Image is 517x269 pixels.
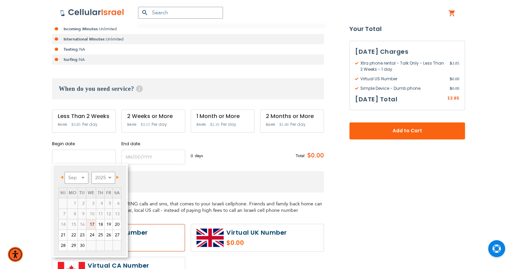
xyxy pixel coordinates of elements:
[96,230,104,240] a: 25
[127,122,136,127] span: $4.50
[447,96,450,102] span: $
[59,230,67,240] a: 21
[86,209,96,219] span: 10
[78,219,86,230] span: 16
[67,198,77,208] span: 1
[61,175,63,179] span: Prev
[450,60,452,66] span: $
[69,190,76,196] span: Monday
[52,150,116,164] input: MM/DD/YYYY
[65,172,88,184] select: Select month
[86,219,96,230] a: 17
[52,54,324,65] li: NA
[127,113,179,119] div: 2 Weeks or More
[67,209,77,219] span: 8
[113,219,121,230] a: 20
[105,198,113,208] span: 5
[52,44,324,54] li: NA
[8,247,23,262] div: Accessibility Menu
[196,113,249,119] div: 1 Month or More
[210,122,219,127] span: $2.10
[114,190,120,196] span: Saturday
[113,209,121,219] span: 13
[355,85,450,91] span: Simple Device - Dumb phone
[96,219,104,230] a: 18
[221,121,236,128] span: Per day
[86,230,96,240] a: 24
[67,219,77,230] span: 15
[52,24,324,34] li: Unlimited
[349,122,465,139] button: Add to Cart
[450,60,459,72] span: 3.85
[355,60,450,72] span: Xtra phone rental - Talk Only - Less Than 2 Weeks - 1 day
[450,76,459,82] span: 0.00
[82,121,98,128] span: Per day
[98,190,103,196] span: Thursday
[195,153,203,159] span: days
[290,121,306,128] span: Per day
[59,173,68,181] a: Prev
[86,198,96,208] span: 3
[91,172,115,184] select: Select year
[78,209,86,219] span: 9
[355,47,459,57] h3: [DATE] Charges
[121,141,185,147] label: End date
[78,230,86,240] a: 23
[355,94,397,104] h3: [DATE] Total
[136,85,143,92] span: Help
[64,57,79,62] strong: Surfing:
[106,190,111,196] span: Friday
[60,190,66,196] span: Sunday
[105,209,113,219] span: 12
[59,240,67,251] a: 28
[305,151,324,161] span: $0.00
[67,230,77,240] a: 22
[152,121,167,128] span: Per day
[266,113,318,119] div: 2 Months or More
[105,230,113,240] a: 26
[96,209,104,219] span: 11
[349,24,465,34] strong: Your Total
[78,198,86,208] span: 2
[450,95,459,101] span: 3.85
[105,219,113,230] a: 19
[52,141,116,147] label: Begin date
[96,198,104,208] span: 4
[450,85,459,91] span: 0.00
[196,122,206,127] span: $3.00
[450,76,452,82] span: $
[112,173,121,181] a: Next
[121,150,185,164] input: MM/DD/YYYY
[355,76,450,82] span: Virtual US Number
[279,122,289,127] span: $1.40
[67,240,77,251] a: 29
[113,230,121,240] a: 27
[138,7,223,19] input: Search
[59,219,67,230] span: 14
[59,209,67,219] span: 7
[52,78,324,99] h3: When do you need service?
[78,240,86,251] a: 30
[60,9,124,17] img: Cellular Israel Logo
[71,122,81,127] span: $3.85
[116,175,119,179] span: Next
[52,34,324,44] li: Unlimited
[191,153,195,159] span: 0
[58,113,110,119] div: Less Than 2 Weeks
[88,190,94,196] span: Wednesday
[64,36,106,42] strong: International Minutes:
[372,128,443,135] span: Add to Cart
[296,153,305,159] span: Total
[79,190,85,196] span: Tuesday
[64,47,79,52] strong: Texting:
[141,122,150,127] span: $3.15
[58,122,67,127] span: $5.50
[266,122,275,127] span: $2.00
[64,26,99,32] strong: Incoming Minutes:
[113,198,121,208] span: 6
[450,85,452,91] span: $
[52,201,322,214] span: A US local number with INCOMING calls and sms, that comes to your Israeli cellphone. Friends and ...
